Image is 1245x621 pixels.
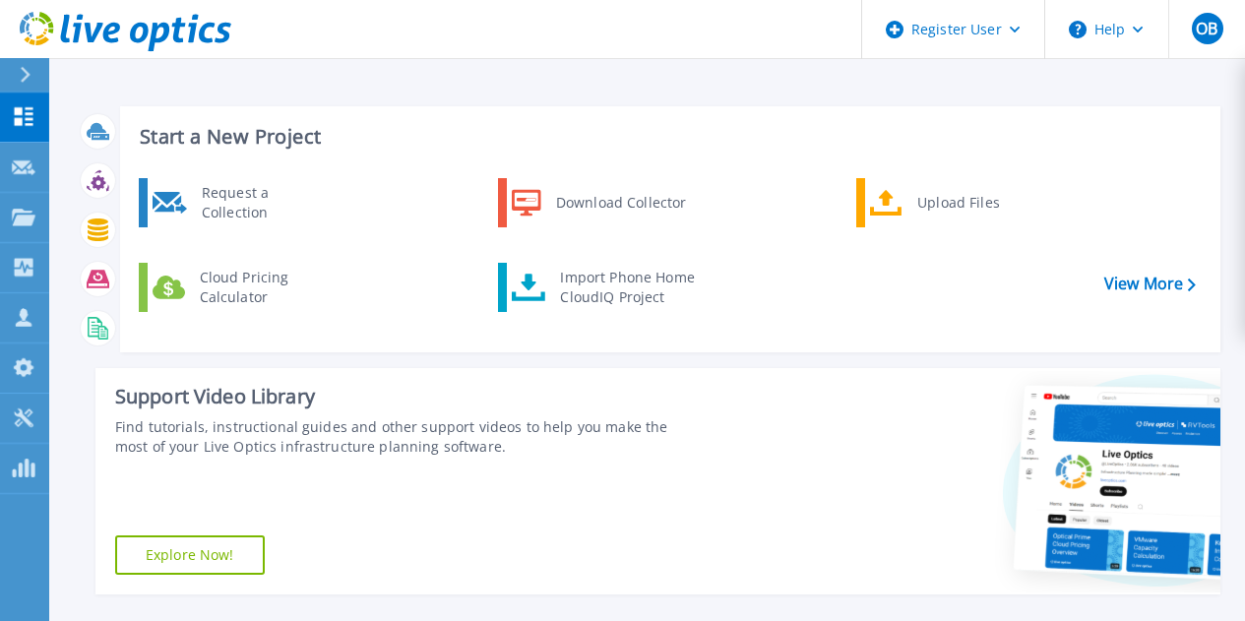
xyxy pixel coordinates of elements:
div: Download Collector [546,183,695,222]
a: Download Collector [498,178,700,227]
span: OB [1196,21,1217,36]
a: Explore Now! [115,535,265,575]
a: View More [1104,275,1196,293]
div: Request a Collection [192,183,336,222]
a: Upload Files [856,178,1058,227]
h3: Start a New Project [140,126,1195,148]
div: Upload Files [907,183,1053,222]
div: Support Video Library [115,384,700,409]
div: Find tutorials, instructional guides and other support videos to help you make the most of your L... [115,417,700,457]
div: Cloud Pricing Calculator [190,268,336,307]
div: Import Phone Home CloudIQ Project [550,268,704,307]
a: Request a Collection [139,178,341,227]
a: Cloud Pricing Calculator [139,263,341,312]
